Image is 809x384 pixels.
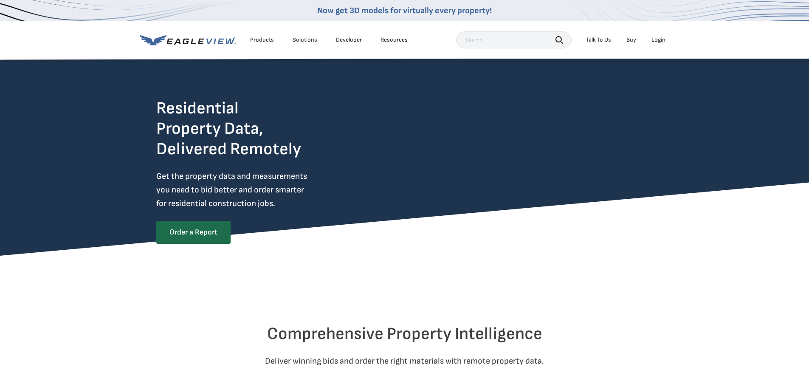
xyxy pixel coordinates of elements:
div: Products [250,36,274,44]
h2: Comprehensive Property Intelligence [156,324,653,344]
h2: Residential Property Data, Delivered Remotely [156,98,301,159]
a: Now get 3D models for virtually every property! [317,6,492,16]
p: Get the property data and measurements you need to bid better and order smarter for residential c... [156,169,342,210]
div: Solutions [293,36,317,44]
a: Developer [336,36,362,44]
p: Deliver winning bids and order the right materials with remote property data. [156,354,653,368]
a: Order a Report [156,221,231,244]
div: Resources [381,36,408,44]
input: Search [456,31,572,48]
a: Buy [626,36,636,44]
div: Login [651,36,665,44]
div: Talk To Us [586,36,611,44]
